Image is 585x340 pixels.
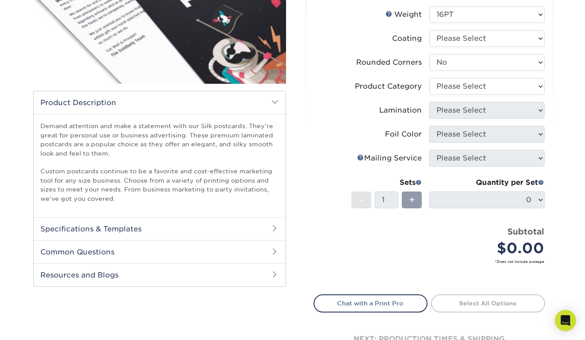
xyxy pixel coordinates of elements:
[393,33,422,44] div: Coating
[359,193,363,207] span: -
[436,238,545,259] div: $0.00
[431,294,545,312] a: Select All Options
[409,193,415,207] span: +
[357,153,422,164] div: Mailing Service
[508,227,545,236] strong: Subtotal
[34,263,286,286] h2: Resources and Blogs
[357,57,422,68] div: Rounded Corners
[355,81,422,92] div: Product Category
[380,105,422,116] div: Lamination
[351,177,422,188] div: Sets
[321,259,545,264] small: *Does not include postage
[429,177,545,188] div: Quantity per Set
[386,9,422,20] div: Weight
[41,121,279,203] p: Demand attention and make a statement with our Silk postcards. They’re great for personal use or ...
[34,91,286,114] h2: Product Description
[314,294,428,312] a: Chat with a Print Pro
[385,129,422,140] div: Foil Color
[555,310,576,331] div: Open Intercom Messenger
[34,240,286,263] h2: Common Questions
[34,217,286,240] h2: Specifications & Templates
